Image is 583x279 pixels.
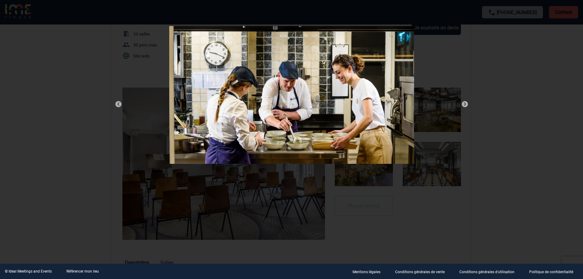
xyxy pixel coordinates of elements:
[454,269,524,274] a: Conditions générales d'utilisation
[66,269,99,273] a: Référencer mon lieu
[459,270,514,274] p: Conditions générales d'utilisation
[524,269,583,274] a: Politique de confidentialité
[390,269,454,274] a: Conditions générales de vente
[529,270,573,274] p: Politique de confidentialité
[395,270,445,274] p: Conditions générales de vente
[5,269,52,273] div: © Ideal Meetings and Events
[348,269,390,274] a: Mentions légales
[353,270,380,274] p: Mentions légales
